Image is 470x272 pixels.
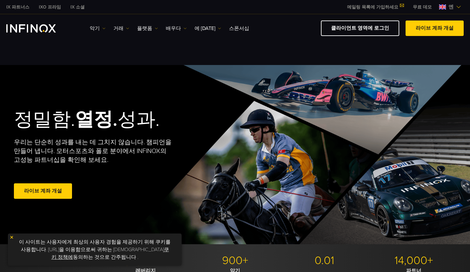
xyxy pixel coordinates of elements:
font: IXO 프라임 [39,4,61,10]
font: 거래 [113,25,124,32]
font: 클라이언트 영역에 로그인 [331,25,389,31]
a: INFINOX 로고 [6,24,71,33]
font: IX 파트너스 [6,4,29,10]
font: 배우다 [166,25,181,32]
a: 인피녹스 메뉴 [408,4,437,10]
font: 성과. [117,108,160,131]
font: 14,000+ [395,254,433,267]
a: 인피녹스 [66,4,89,10]
font: 열정. [75,108,117,131]
a: 라이브 계좌 개설 [14,183,72,199]
a: 악기 [90,25,105,32]
font: 0.01 [315,254,334,267]
font: 900+ [222,254,248,267]
font: 악기 [90,25,100,32]
font: 라이브 계좌 개설 [416,25,454,31]
a: 클라이언트 영역에 로그인 [321,21,399,36]
a: 인피녹스 [2,4,34,10]
font: 이 사이트는 사용자에게 최상의 사용자 경험을 제공하기 위해 쿠키를 사용합니다. [URL]을 이용함으로써 귀하는 [DEMOGRAPHIC_DATA] [19,239,171,253]
font: 정밀함. [14,108,75,131]
font: 동의하는 것으로 간주됩니다 . [73,254,138,260]
a: 거래 [113,25,129,32]
font: 에 [DATE] [195,25,215,32]
img: 노란색 닫기 아이콘 [9,235,14,239]
a: 메일링 목록에 가입하세요 [342,4,408,10]
a: 배우다 [166,25,187,32]
a: 라이브 계좌 개설 [406,21,464,36]
a: 스폰서십 [229,25,249,32]
a: 인피녹스 [34,4,66,10]
font: 무료 데모 [413,4,432,10]
a: 에 [DATE] [195,25,221,32]
font: IX 소셜 [70,4,85,10]
font: 라이브 계좌 개설 [24,188,62,194]
font: 엔 [449,4,454,10]
a: 플랫폼 [137,25,158,32]
font: 우리는 단순히 성과를 내는 데 그치지 않습니다. 챔피언을 만들어 냅니다. 모터스포츠와 폴로 분야에서 INFINOX의 고성능 파트너십을 확인해 보세요. [14,139,172,164]
font: 플랫폼 [137,25,152,32]
font: 메일링 목록에 가입하세요 [347,4,398,10]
